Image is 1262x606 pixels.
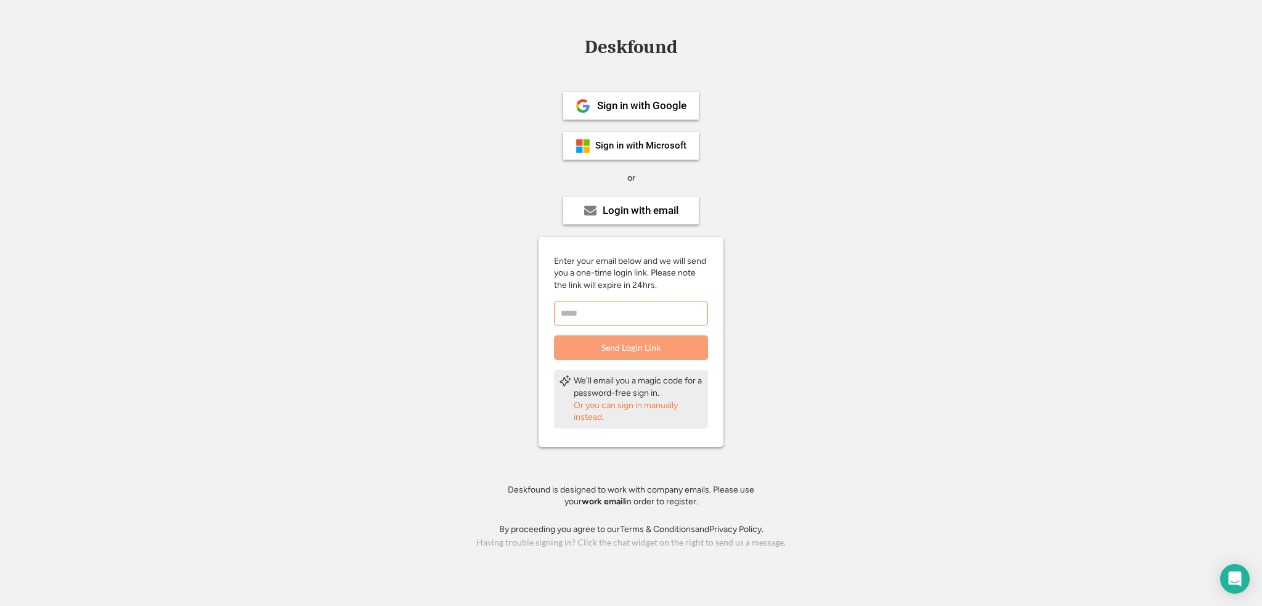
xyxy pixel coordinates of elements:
[1220,564,1250,594] div: Open Intercom Messenger
[582,496,625,507] strong: work email
[595,141,686,150] div: Sign in with Microsoft
[576,99,590,113] img: 1024px-Google__G__Logo.svg.png
[620,524,695,534] a: Terms & Conditions
[603,205,678,216] div: Login with email
[709,524,763,534] a: Privacy Policy.
[576,139,590,154] img: ms-symbollockup_mssymbol_19.png
[574,375,703,399] div: We'll email you a magic code for a password-free sign in.
[597,100,686,111] div: Sign in with Google
[579,38,683,57] div: Deskfound
[499,523,763,536] div: By proceeding you agree to our and
[574,399,703,424] div: Or you can sign in manually instead.
[492,484,770,508] div: Deskfound is designed to work with company emails. Please use your in order to register.
[627,172,635,184] div: or
[554,255,708,292] div: Enter your email below and we will send you a one-time login link. Please note the link will expi...
[554,335,708,360] button: Send Login Link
